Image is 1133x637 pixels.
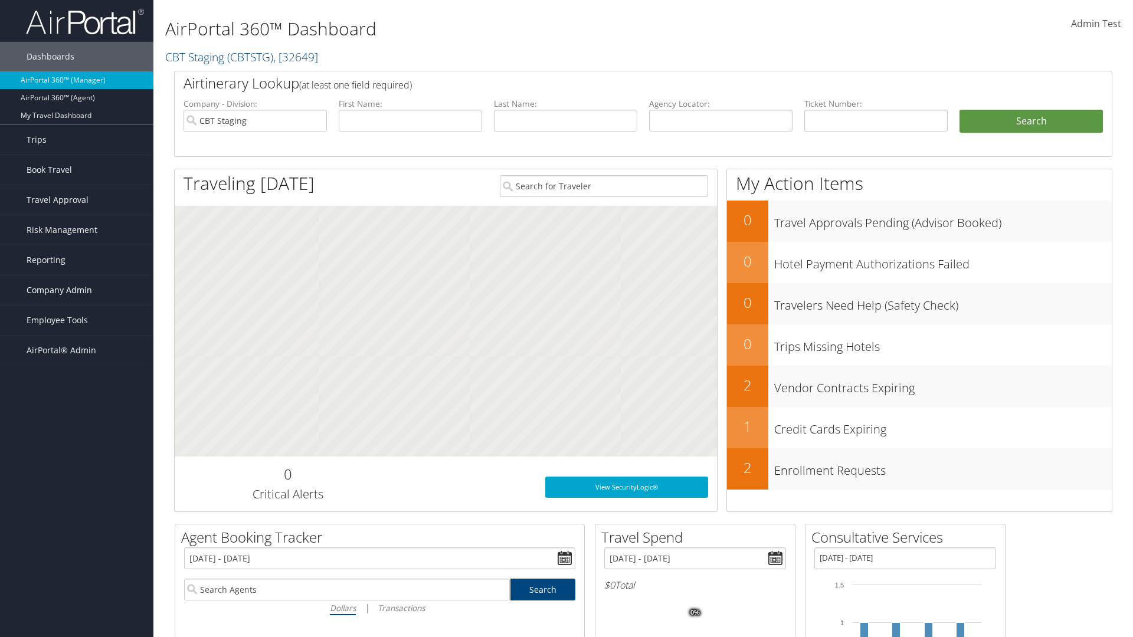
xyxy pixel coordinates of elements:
h2: Airtinerary Lookup [184,73,1025,93]
h3: Credit Cards Expiring [774,415,1112,438]
a: 0Travel Approvals Pending (Advisor Booked) [727,201,1112,242]
h2: Travel Spend [601,527,795,547]
h6: Total [604,579,786,592]
h3: Hotel Payment Authorizations Failed [774,250,1112,272]
span: Risk Management [27,215,97,245]
h2: 2 [727,458,768,478]
a: CBT Staging [165,49,318,65]
label: First Name: [339,98,482,110]
span: Company Admin [27,275,92,305]
span: ( CBTSTG ) [227,49,273,65]
a: 0Travelers Need Help (Safety Check) [727,283,1112,324]
h3: Enrollment Requests [774,457,1112,479]
h2: 2 [727,375,768,395]
span: Book Travel [27,155,72,185]
a: 2Enrollment Requests [727,448,1112,490]
h2: Agent Booking Tracker [181,527,584,547]
label: Agency Locator: [649,98,793,110]
h2: 0 [727,251,768,271]
i: Dollars [330,602,356,613]
h3: Critical Alerts [184,486,392,503]
h2: 0 [727,293,768,313]
h3: Trips Missing Hotels [774,333,1112,355]
h3: Vendor Contracts Expiring [774,374,1112,396]
a: 0Hotel Payment Authorizations Failed [727,242,1112,283]
i: Transactions [378,602,425,613]
tspan: 1.5 [835,582,844,589]
h2: 1 [727,416,768,436]
span: Trips [27,125,47,155]
tspan: 1 [840,619,844,626]
a: Search [510,579,576,600]
input: Search Agents [184,579,510,600]
div: | [184,600,575,615]
h2: 0 [727,334,768,354]
label: Last Name: [494,98,637,110]
span: , [ 32649 ] [273,49,318,65]
span: AirPortal® Admin [27,336,96,365]
tspan: 0% [690,609,700,616]
h2: Consultative Services [811,527,1005,547]
h2: 0 [727,210,768,230]
a: 2Vendor Contracts Expiring [727,366,1112,407]
a: Admin Test [1071,6,1121,42]
span: $0 [604,579,615,592]
h2: 0 [184,464,392,484]
img: airportal-logo.png [26,8,144,35]
h3: Travelers Need Help (Safety Check) [774,291,1112,314]
h3: Travel Approvals Pending (Advisor Booked) [774,209,1112,231]
h1: Traveling [DATE] [184,171,315,196]
a: 0Trips Missing Hotels [727,324,1112,366]
span: Reporting [27,245,66,275]
span: Travel Approval [27,185,89,215]
span: Dashboards [27,42,74,71]
h1: My Action Items [727,171,1112,196]
button: Search [960,110,1103,133]
input: Search for Traveler [500,175,708,197]
h1: AirPortal 360™ Dashboard [165,17,803,41]
span: Admin Test [1071,17,1121,30]
a: View SecurityLogic® [545,477,708,498]
span: (at least one field required) [299,78,412,91]
a: 1Credit Cards Expiring [727,407,1112,448]
span: Employee Tools [27,306,88,335]
label: Ticket Number: [804,98,948,110]
label: Company - Division: [184,98,327,110]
